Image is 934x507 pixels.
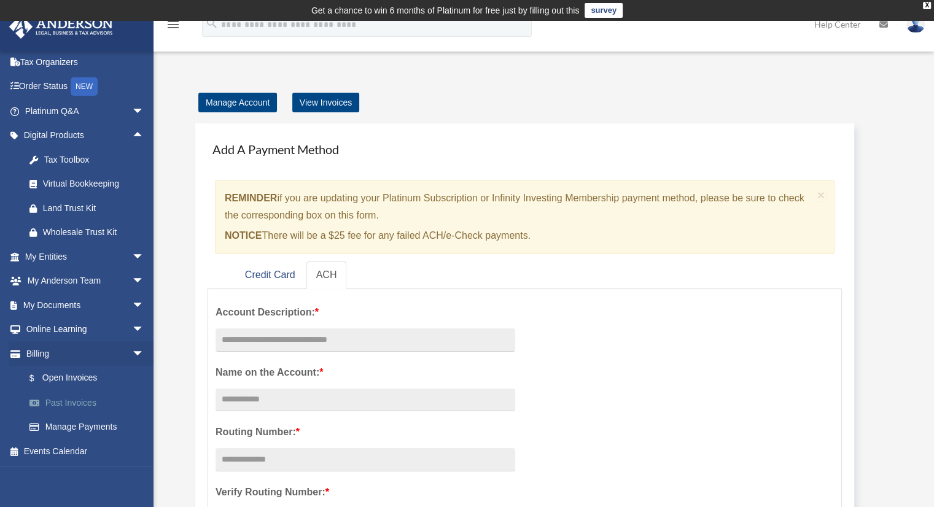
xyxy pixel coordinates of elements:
[43,176,147,192] div: Virtual Bookkeeping
[17,172,163,196] a: Virtual Bookkeeping
[906,15,925,33] img: User Pic
[817,188,825,201] button: Close
[216,304,515,321] label: Account Description:
[132,269,157,294] span: arrow_drop_down
[9,293,163,317] a: My Documentsarrow_drop_down
[817,188,825,202] span: ×
[225,193,277,203] strong: REMINDER
[205,17,219,30] i: search
[6,15,117,39] img: Anderson Advisors Platinum Portal
[132,99,157,124] span: arrow_drop_down
[9,74,163,99] a: Order StatusNEW
[306,261,347,289] a: ACH
[132,244,157,269] span: arrow_drop_down
[132,123,157,149] span: arrow_drop_up
[292,93,359,112] a: View Invoices
[43,225,147,240] div: Wholesale Trust Kit
[166,17,181,32] i: menu
[9,269,163,293] a: My Anderson Teamarrow_drop_down
[71,77,98,96] div: NEW
[225,227,812,244] p: There will be a $25 fee for any failed ACH/e-Check payments.
[9,123,163,148] a: Digital Productsarrow_drop_up
[17,196,163,220] a: Land Trust Kit
[311,3,580,18] div: Get a chance to win 6 months of Platinum for free just by filling out this
[9,50,163,74] a: Tax Organizers
[9,244,163,269] a: My Entitiesarrow_drop_down
[132,293,157,318] span: arrow_drop_down
[43,201,147,216] div: Land Trust Kit
[9,317,163,342] a: Online Learningarrow_drop_down
[9,439,163,463] a: Events Calendar
[17,390,163,415] a: Past Invoices
[17,366,163,391] a: $Open Invoices
[216,364,515,381] label: Name on the Account:
[17,147,163,172] a: Tax Toolbox
[9,99,163,123] a: Platinum Q&Aarrow_drop_down
[132,317,157,343] span: arrow_drop_down
[198,93,277,112] a: Manage Account
[132,341,157,366] span: arrow_drop_down
[17,220,163,245] a: Wholesale Trust Kit
[208,136,842,163] h4: Add A Payment Method
[9,341,163,366] a: Billingarrow_drop_down
[215,180,835,254] div: if you are updating your Platinum Subscription or Infinity Investing Membership payment method, p...
[43,152,147,168] div: Tax Toolbox
[216,424,515,441] label: Routing Number:
[923,2,931,9] div: close
[166,21,181,32] a: menu
[17,415,157,439] a: Manage Payments
[225,230,262,241] strong: NOTICE
[235,261,305,289] a: Credit Card
[216,484,515,501] label: Verify Routing Number:
[585,3,623,18] a: survey
[36,371,42,386] span: $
